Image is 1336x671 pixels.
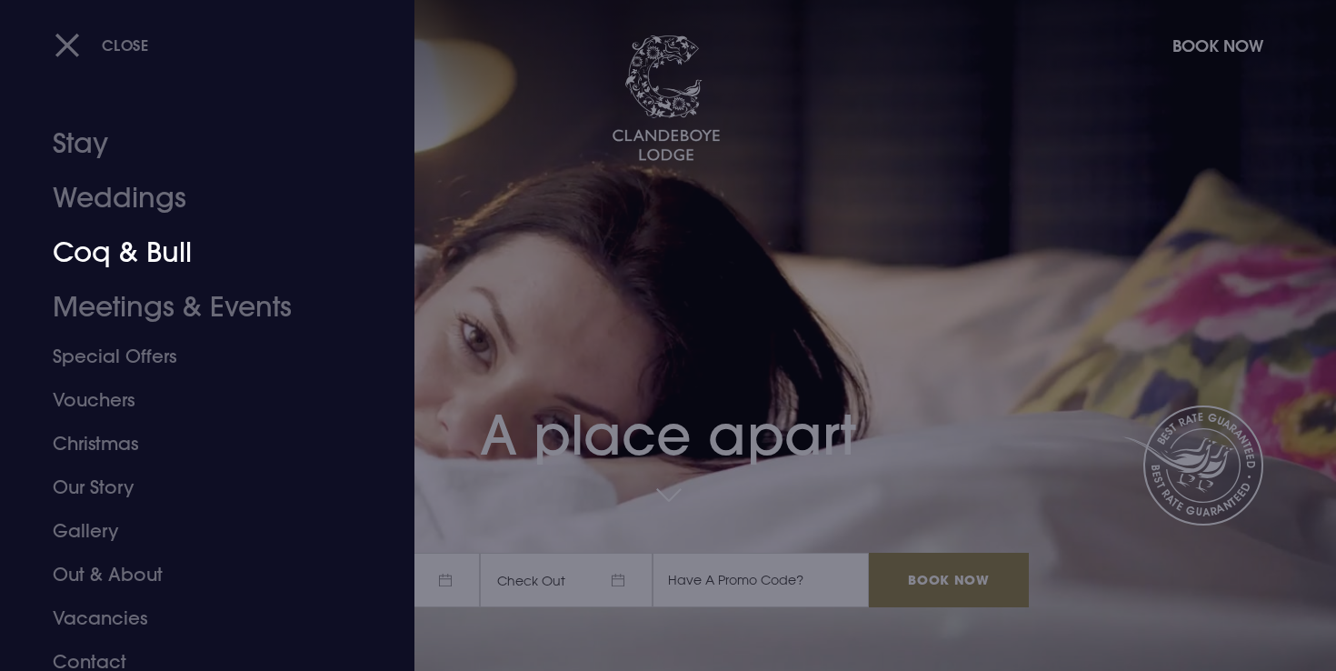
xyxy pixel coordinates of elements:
[53,225,340,280] a: Coq & Bull
[53,116,340,171] a: Stay
[53,509,340,553] a: Gallery
[53,335,340,378] a: Special Offers
[53,596,340,640] a: Vacancies
[53,171,340,225] a: Weddings
[55,26,149,64] button: Close
[53,378,340,422] a: Vouchers
[53,280,340,335] a: Meetings & Events
[53,553,340,596] a: Out & About
[53,466,340,509] a: Our Story
[102,35,149,55] span: Close
[53,422,340,466] a: Christmas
